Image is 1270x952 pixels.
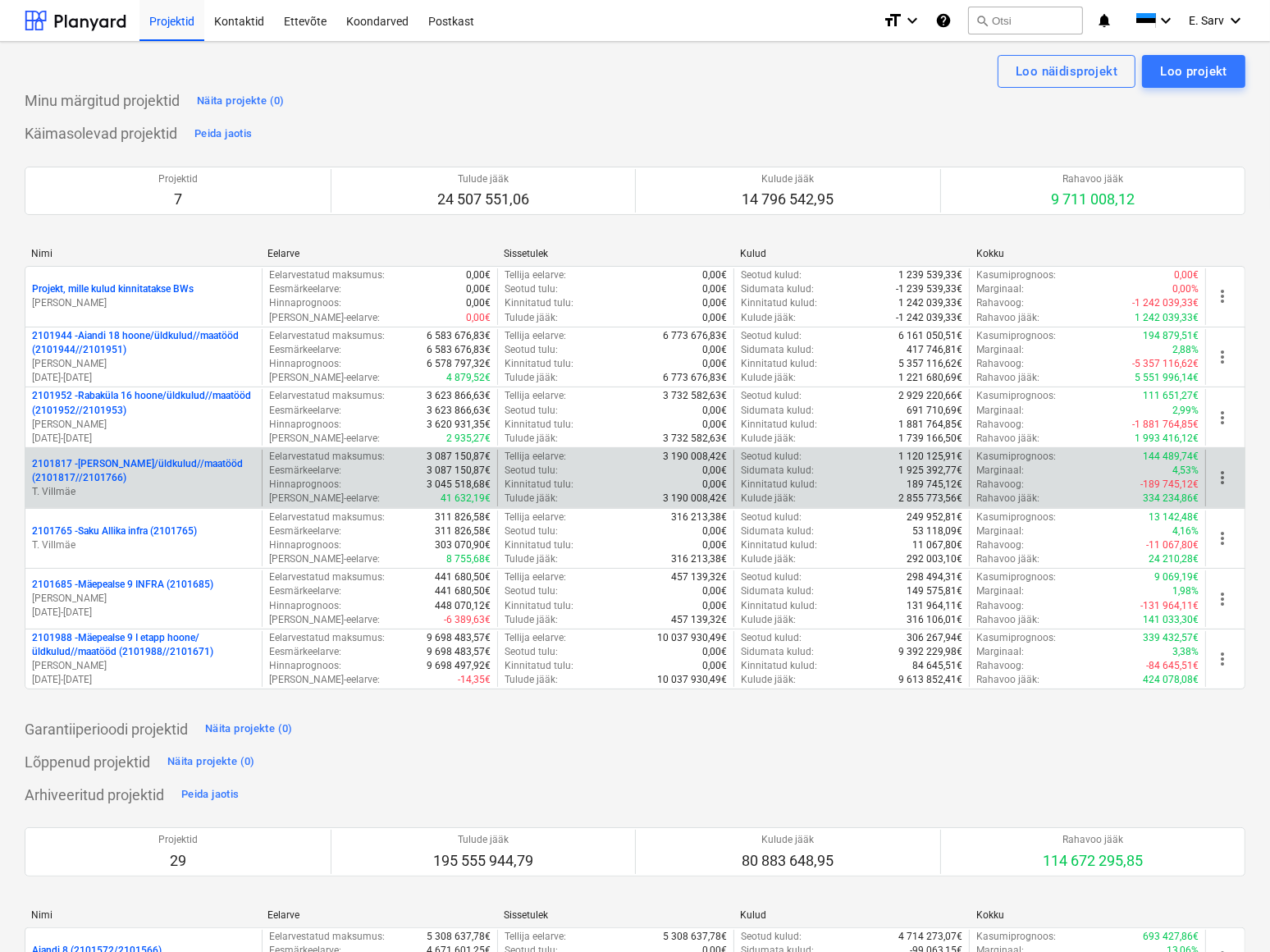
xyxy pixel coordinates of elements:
[968,7,1083,34] button: Otsi
[741,492,796,506] p: Kulude jääk :
[976,311,1039,325] p: Rahavoo jääk :
[427,343,491,357] p: 6 583 676,83€
[505,464,558,478] p: Seotud tulu :
[898,357,962,371] p: 5 357 116,62€
[741,268,802,282] p: Seotud kulud :
[1213,286,1232,306] span: more_vert
[898,492,962,506] p: 2 855 773,56€
[1172,282,1199,296] p: 0,00%
[190,121,256,147] button: Peida jaotis
[269,570,385,584] p: Eelarvestatud maksumus :
[976,343,1024,357] p: Marginaal :
[441,492,491,506] p: 41 632,19€
[741,584,814,598] p: Sidumata kulud :
[32,524,197,538] p: 2101765 - Saku Allika infra (2101765)
[898,673,962,687] p: 9 613 852,41€
[671,552,727,566] p: 316 213,38€
[976,357,1024,371] p: Rahavoog :
[269,418,341,432] p: Hinnaprognoos :
[1149,552,1199,566] p: 24 210,28€
[427,631,491,645] p: 9 698 483,57€
[505,631,566,645] p: Tellija eelarve :
[907,343,962,357] p: 417 746,81€
[427,478,491,492] p: 3 045 518,68€
[25,91,180,111] p: Minu märgitud projektid
[898,450,962,464] p: 1 120 125,91€
[505,404,558,418] p: Seotud tulu :
[912,538,962,552] p: 11 067,80€
[1143,613,1199,627] p: 141 033,30€
[505,268,566,282] p: Tellija eelarve :
[976,613,1039,627] p: Rahavoo jääk :
[741,282,814,296] p: Sidumata kulud :
[269,432,380,446] p: [PERSON_NAME]-eelarve :
[741,645,814,659] p: Sidumata kulud :
[898,268,962,282] p: 1 239 539,33€
[427,389,491,403] p: 3 623 866,63€
[32,457,255,499] div: 2101817 -[PERSON_NAME]/üldkulud//maatööd (2101817//2101766)T. Villmäe
[1051,172,1135,186] p: Rahavoo jääk
[702,282,727,296] p: 0,00€
[907,631,962,645] p: 306 267,94€
[269,357,341,371] p: Hinnaprognoos :
[741,631,802,645] p: Seotud kulud :
[976,599,1024,613] p: Rahavoog :
[976,389,1056,403] p: Kasumiprognoos :
[898,418,962,432] p: 1 881 764,85€
[505,538,573,552] p: Kinnitatud tulu :
[32,282,255,310] div: Projekt, mille kulud kinnitatakse BWs[PERSON_NAME]
[427,418,491,432] p: 3 620 931,35€
[702,478,727,492] p: 0,00€
[201,716,297,742] button: Näita projekte (0)
[269,538,341,552] p: Hinnaprognoos :
[269,645,341,659] p: Eesmärkeelarve :
[907,510,962,524] p: 249 952,81€
[741,570,802,584] p: Seotud kulud :
[1016,61,1117,82] div: Loo näidisprojekt
[1132,357,1199,371] p: -5 357 116,62€
[896,311,962,325] p: -1 242 039,33€
[32,418,255,432] p: [PERSON_NAME]
[976,538,1024,552] p: Rahavoog :
[269,613,380,627] p: [PERSON_NAME]-eelarve :
[269,524,341,538] p: Eesmärkeelarve :
[269,311,380,325] p: [PERSON_NAME]-eelarve :
[197,92,285,111] div: Näita projekte (0)
[975,14,989,27] span: search
[505,450,566,464] p: Tellija eelarve :
[269,631,385,645] p: Eelarvestatud maksumus :
[505,510,566,524] p: Tellija eelarve :
[663,492,727,506] p: 3 190 008,42€
[976,524,1024,538] p: Marginaal :
[32,606,255,620] p: [DATE] - [DATE]
[671,570,727,584] p: 457 139,32€
[32,631,255,659] p: 2101988 - Mäepealse 9 I etapp hoone/üldkulud//maatööd (2101988//2101671)
[505,645,558,659] p: Seotud tulu :
[898,296,962,310] p: 1 242 039,33€
[1146,538,1199,552] p: -11 067,80€
[269,659,341,673] p: Hinnaprognoos :
[998,55,1135,88] button: Loo näidisprojekt
[976,645,1024,659] p: Marginaal :
[505,659,573,673] p: Kinnitatud tulu :
[269,510,385,524] p: Eelarvestatud maksumus :
[1172,524,1199,538] p: 4,16%
[741,343,814,357] p: Sidumata kulud :
[741,371,796,385] p: Kulude jääk :
[427,464,491,478] p: 3 087 150,87€
[269,343,341,357] p: Eesmärkeelarve :
[898,432,962,446] p: 1 739 166,50€
[505,282,558,296] p: Seotud tulu :
[32,432,255,446] p: [DATE] - [DATE]
[269,389,385,403] p: Eelarvestatud maksumus :
[505,329,566,343] p: Tellija eelarve :
[907,552,962,566] p: 292 003,10€
[1154,570,1199,584] p: 9 069,19€
[505,418,573,432] p: Kinnitatud tulu :
[741,673,796,687] p: Kulude jääk :
[1143,631,1199,645] p: 339 432,57€
[269,552,380,566] p: [PERSON_NAME]-eelarve :
[976,450,1056,464] p: Kasumiprognoos :
[1135,432,1199,446] p: 1 993 416,12€
[32,389,255,417] p: 2101952 - Rabaküla 16 hoone/üldkulud//maatööd (2101952//2101953)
